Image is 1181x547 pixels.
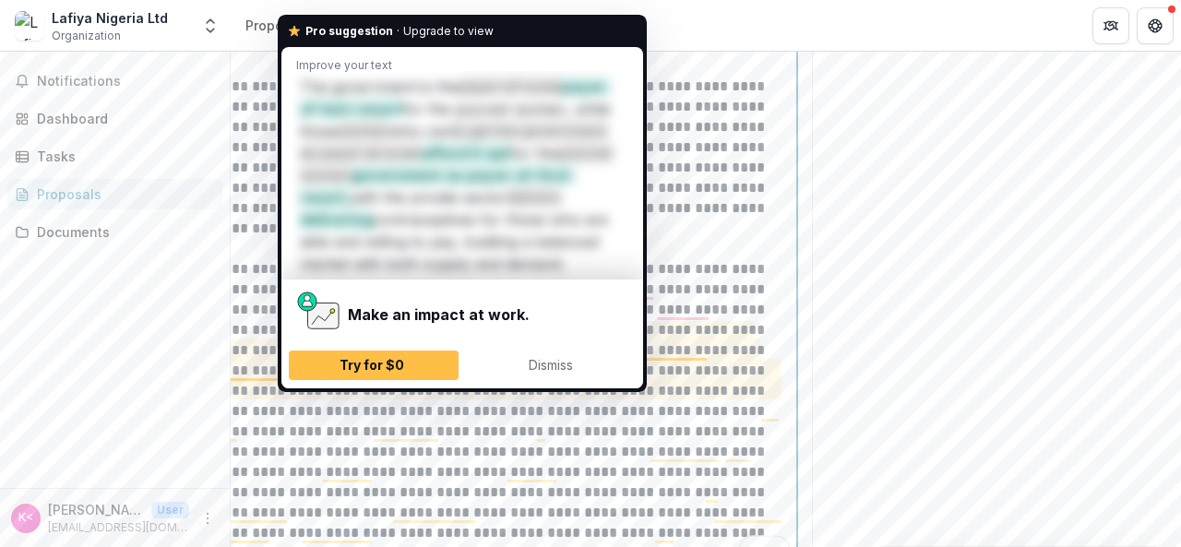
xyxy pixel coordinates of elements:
div: Documents [37,222,208,242]
div: Proposals [37,184,208,204]
p: [PERSON_NAME] <[PERSON_NAME][EMAIL_ADDRESS][DOMAIN_NAME]> [48,500,144,519]
a: Dashboard [7,103,222,134]
img: Lafiya Nigeria Ltd [15,11,44,41]
div: Lafiya Nigeria Ltd [52,8,168,28]
button: More [197,507,219,529]
button: Notifications [7,66,222,96]
span: Organization [52,28,121,44]
button: Get Help [1137,7,1174,44]
div: Klau Chmielowska <klau.chmielowska@lafiyanigeria.org> [18,512,33,524]
button: Open entity switcher [197,7,223,44]
a: Proposals [238,12,317,39]
div: Dashboard [37,109,208,128]
a: Tasks [7,141,222,172]
span: Notifications [37,74,215,89]
a: Proposals [7,179,222,209]
p: User [151,502,189,518]
p: [EMAIL_ADDRESS][DOMAIN_NAME] [48,519,189,536]
nav: breadcrumb [238,12,524,39]
button: Partners [1092,7,1129,44]
a: Documents [7,217,222,247]
div: Proposals [245,16,310,35]
div: Tasks [37,147,208,166]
